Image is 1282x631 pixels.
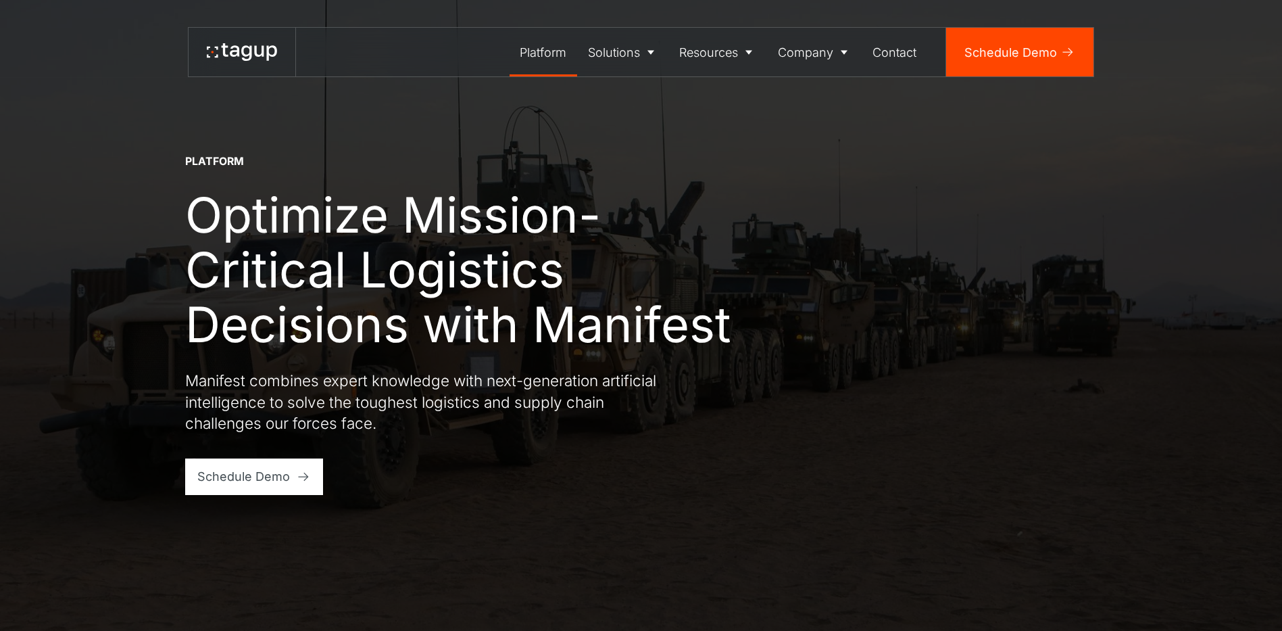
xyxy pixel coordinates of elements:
a: Contact [862,28,928,76]
div: Company [778,43,833,62]
div: Schedule Demo [197,467,290,486]
div: Resources [679,43,738,62]
div: Solutions [588,43,640,62]
div: Platform [185,154,244,169]
a: Schedule Demo [185,459,324,495]
a: Schedule Demo [946,28,1093,76]
a: Platform [510,28,578,76]
a: Solutions [577,28,669,76]
p: Manifest combines expert knowledge with next-generation artificial intelligence to solve the toug... [185,370,672,434]
a: Resources [669,28,768,76]
div: Platform [520,43,566,62]
div: Schedule Demo [964,43,1057,62]
h1: Optimize Mission-Critical Logistics Decisions with Manifest [185,187,753,352]
div: Contact [872,43,916,62]
a: Company [767,28,862,76]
